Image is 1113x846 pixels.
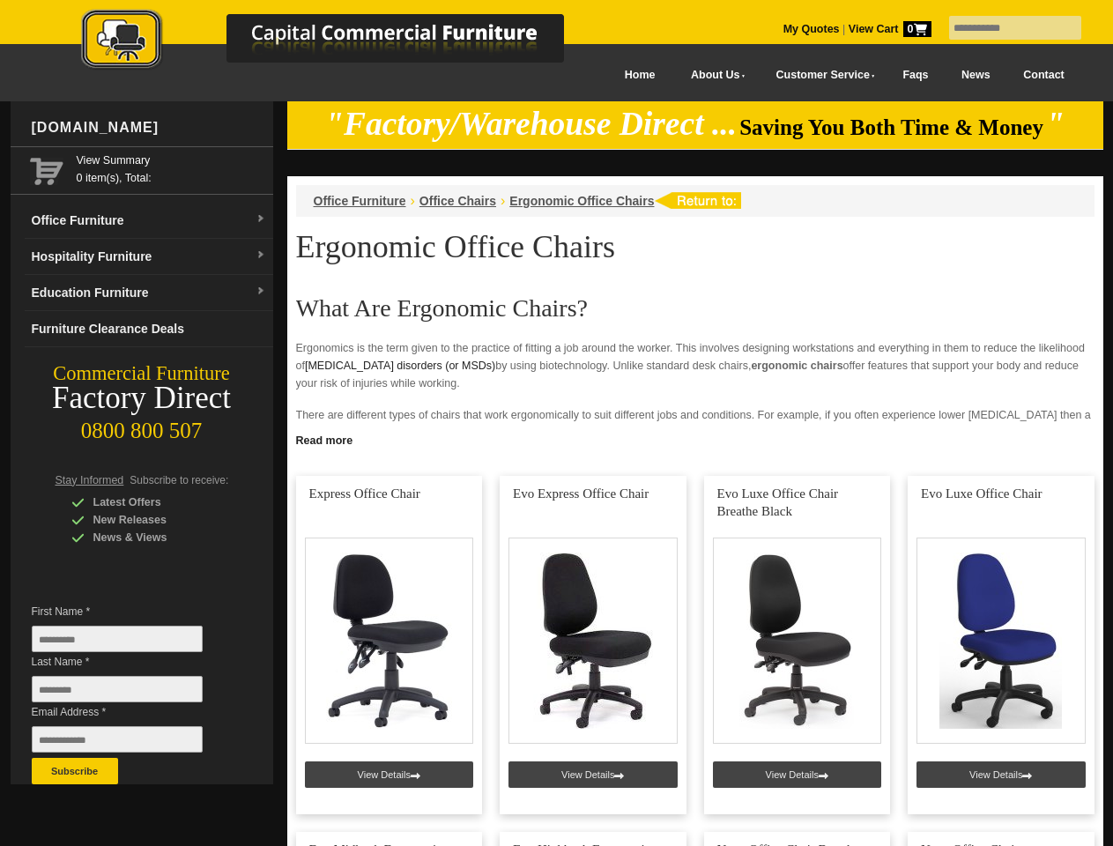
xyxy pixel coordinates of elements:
span: Email Address * [32,703,229,721]
input: Email Address * [32,726,203,753]
span: First Name * [32,603,229,620]
div: Factory Direct [11,386,273,411]
a: Contact [1006,56,1080,95]
a: Hospitality Furnituredropdown [25,239,273,275]
div: 0800 800 507 [11,410,273,443]
a: My Quotes [783,23,840,35]
a: Capital Commercial Furniture Logo [33,9,649,78]
a: Education Furnituredropdown [25,275,273,311]
span: Last Name * [32,653,229,671]
strong: View Cart [849,23,931,35]
img: dropdown [256,250,266,261]
div: [DOMAIN_NAME] [25,101,273,154]
a: View Cart0 [845,23,931,35]
a: View Summary [77,152,266,169]
a: Click to read more [287,427,1103,449]
div: News & Views [71,529,239,546]
span: Saving You Both Time & Money [739,115,1043,139]
img: return to [654,192,741,209]
input: First Name * [32,626,203,652]
strong: ergonomic chairs [751,360,842,372]
div: Commercial Furniture [11,361,273,386]
li: › [411,192,415,210]
a: Office Furnituredropdown [25,203,273,239]
em: " [1046,106,1065,142]
a: Faqs [887,56,946,95]
a: News [945,56,1006,95]
img: dropdown [256,214,266,225]
a: Ergonomic Office Chairs [509,194,654,208]
a: Office Furniture [314,194,406,208]
a: About Us [672,56,756,95]
a: [MEDICAL_DATA] disorders (or MSDs) [305,360,495,372]
p: Ergonomics is the term given to the practice of fitting a job around the worker. This involves de... [296,339,1094,392]
h2: What Are Ergonomic Chairs? [296,295,1094,322]
p: There are different types of chairs that work ergonomically to suit different jobs and conditions... [296,406,1094,442]
li: › [501,192,505,210]
a: Furniture Clearance Deals [25,311,273,347]
a: Customer Service [756,56,886,95]
span: Stay Informed [56,474,124,486]
span: Subscribe to receive: [130,474,228,486]
h1: Ergonomic Office Chairs [296,230,1094,263]
a: Office Chairs [419,194,496,208]
input: Last Name * [32,676,203,702]
div: New Releases [71,511,239,529]
img: Capital Commercial Furniture Logo [33,9,649,73]
span: 0 item(s), Total: [77,152,266,184]
em: "Factory/Warehouse Direct ... [325,106,737,142]
button: Subscribe [32,758,118,784]
span: 0 [903,21,931,37]
div: Latest Offers [71,493,239,511]
img: dropdown [256,286,266,297]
